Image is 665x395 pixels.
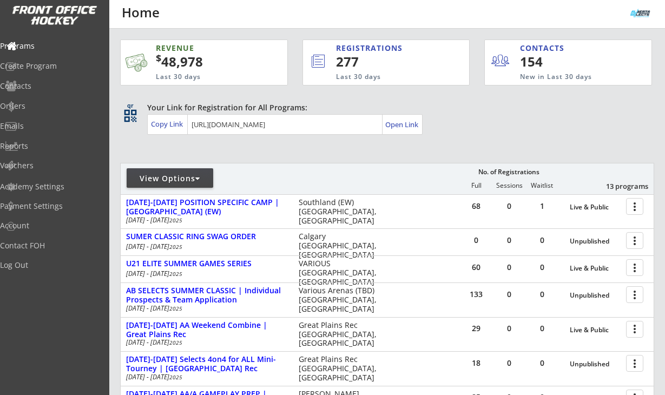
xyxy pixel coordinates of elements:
[460,236,492,244] div: 0
[525,182,558,189] div: Waitlist
[626,321,643,338] button: more_vert
[526,202,558,210] div: 1
[385,120,419,129] div: Open Link
[123,102,136,109] div: qr
[169,305,182,312] em: 2025
[493,359,525,367] div: 0
[156,73,242,82] div: Last 30 days
[520,73,601,82] div: New in Last 30 days
[299,355,384,382] div: Great Plains Rec [GEOGRAPHIC_DATA], [GEOGRAPHIC_DATA]
[151,119,185,129] div: Copy Link
[127,173,213,184] div: View Options
[570,292,621,299] div: Unpublished
[169,243,182,251] em: 2025
[126,305,284,312] div: [DATE] - [DATE]
[126,339,284,346] div: [DATE] - [DATE]
[169,270,182,278] em: 2025
[126,232,287,241] div: SUMER CLASSIC RING SWAG ORDER
[460,291,492,298] div: 133
[169,216,182,224] em: 2025
[475,168,542,176] div: No. of Registrations
[570,360,621,368] div: Unpublished
[493,291,525,298] div: 0
[156,51,161,64] sup: $
[493,236,525,244] div: 0
[126,321,287,339] div: [DATE]-[DATE] AA Weekend Combine | Great Plains Rec
[570,265,621,272] div: Live & Public
[570,238,621,245] div: Unpublished
[299,232,384,259] div: Calgary [GEOGRAPHIC_DATA], [GEOGRAPHIC_DATA]
[156,52,253,71] div: 48,978
[493,264,525,271] div: 0
[520,43,569,54] div: CONTACTS
[526,291,558,298] div: 0
[460,264,492,271] div: 60
[147,102,621,113] div: Your Link for Registration for All Programs:
[156,43,242,54] div: REVENUE
[626,232,643,249] button: more_vert
[169,339,182,346] em: 2025
[526,264,558,271] div: 0
[626,259,643,276] button: more_vert
[592,181,648,191] div: 13 programs
[299,321,384,348] div: Great Plains Rec [GEOGRAPHIC_DATA], [GEOGRAPHIC_DATA]
[626,355,643,372] button: more_vert
[626,286,643,303] button: more_vert
[126,217,284,223] div: [DATE] - [DATE]
[526,359,558,367] div: 0
[460,359,492,367] div: 18
[126,374,284,380] div: [DATE] - [DATE]
[169,373,182,381] em: 2025
[336,43,425,54] div: REGISTRATIONS
[493,202,525,210] div: 0
[299,286,384,313] div: Various Arenas (TBD) [GEOGRAPHIC_DATA], [GEOGRAPHIC_DATA]
[460,202,492,210] div: 68
[299,259,384,286] div: VARIOUS [GEOGRAPHIC_DATA], [GEOGRAPHIC_DATA]
[126,271,284,277] div: [DATE] - [DATE]
[526,236,558,244] div: 0
[126,286,287,305] div: AB SELECTS SUMMER CLASSIC | Individual Prospects & Team Application
[336,52,433,71] div: 277
[460,182,492,189] div: Full
[126,243,284,250] div: [DATE] - [DATE]
[460,325,492,332] div: 29
[126,259,287,268] div: U21 ELITE SUMMER GAMES SERIES
[570,203,621,211] div: Live & Public
[526,325,558,332] div: 0
[385,117,419,132] a: Open Link
[520,52,587,71] div: 154
[570,326,621,334] div: Live & Public
[122,108,139,124] button: qr_code
[336,73,425,82] div: Last 30 days
[126,198,287,216] div: [DATE]-[DATE] POSITION SPECIFIC CAMP | [GEOGRAPHIC_DATA] (EW)
[126,355,287,373] div: [DATE]-[DATE] Selects 4on4 for ALL Mini-Tourney | [GEOGRAPHIC_DATA] Rec
[493,325,525,332] div: 0
[493,182,525,189] div: Sessions
[626,198,643,215] button: more_vert
[299,198,384,225] div: Southland (EW) [GEOGRAPHIC_DATA], [GEOGRAPHIC_DATA]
